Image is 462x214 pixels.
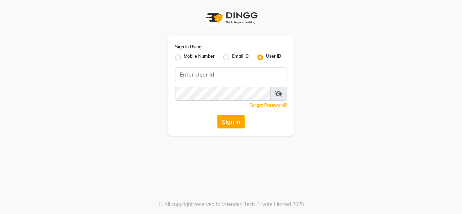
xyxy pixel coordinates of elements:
[175,44,202,50] label: Sign In Using:
[249,102,287,108] a: Forgot Password?
[217,115,245,128] button: Sign In
[232,53,249,62] label: Email ID
[202,7,260,29] img: logo1.svg
[266,53,281,62] label: User ID
[175,87,271,101] input: Username
[175,67,287,81] input: Username
[184,53,215,62] label: Mobile Number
